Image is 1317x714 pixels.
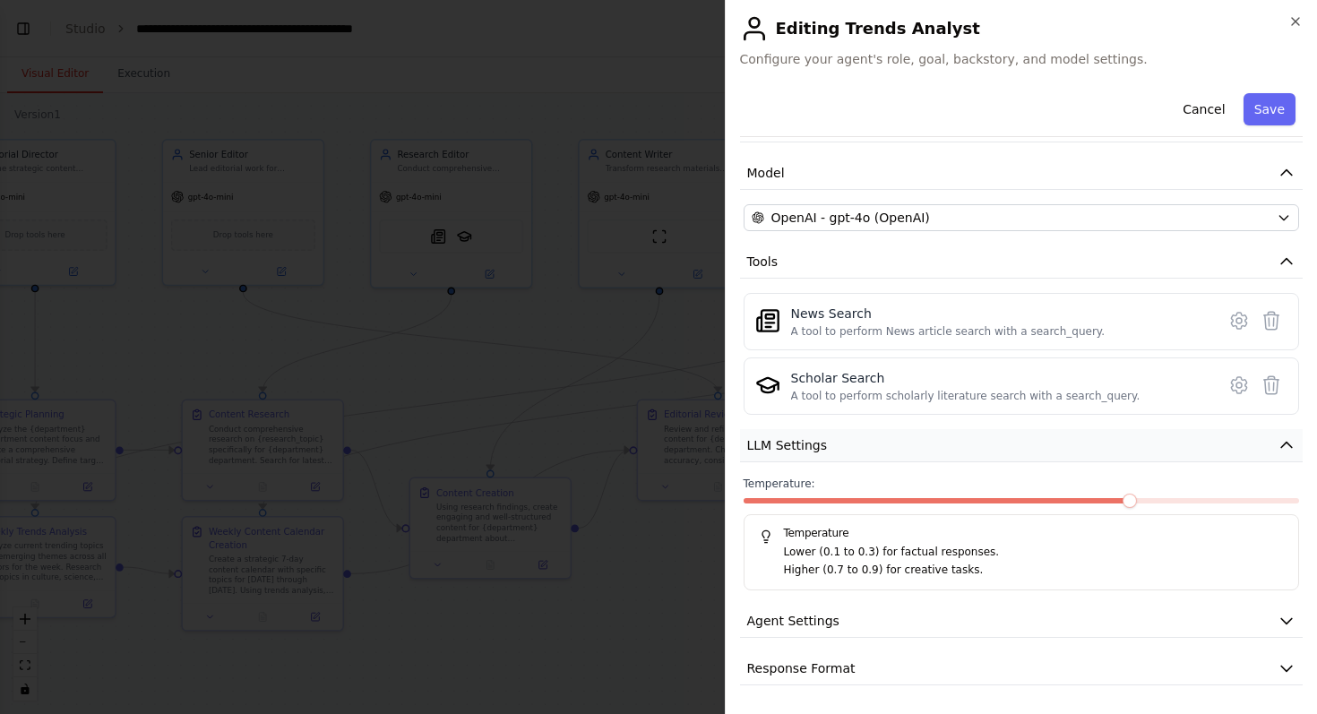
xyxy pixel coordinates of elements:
div: Scholar Search [791,369,1141,387]
h2: Editing Trends Analyst [740,14,1304,43]
span: Temperature: [744,477,815,491]
span: OpenAI - gpt-4o (OpenAI) [771,209,930,227]
img: SerplyScholarSearchTool [755,373,780,398]
span: LLM Settings [747,436,828,454]
p: Lower (0.1 to 0.3) for factual responses. [784,544,1285,562]
button: Tools [740,245,1304,279]
button: Save [1244,93,1295,125]
button: Agent Settings [740,605,1304,638]
span: Response Format [747,659,856,677]
button: Cancel [1172,93,1235,125]
button: OpenAI - gpt-4o (OpenAI) [744,204,1300,231]
div: A tool to perform News article search with a search_query. [791,324,1106,339]
div: News Search [791,305,1106,323]
button: Model [740,157,1304,190]
h5: Temperature [759,526,1285,540]
span: Model [747,164,785,182]
button: Configure tool [1223,369,1255,401]
span: Configure your agent's role, goal, backstory, and model settings. [740,50,1304,68]
img: SerplyNewsSearchTool [755,308,780,333]
p: Higher (0.7 to 0.9) for creative tasks. [784,562,1285,580]
span: Tools [747,253,779,271]
button: Delete tool [1255,305,1287,337]
button: LLM Settings [740,429,1304,462]
button: Delete tool [1255,369,1287,401]
div: A tool to perform scholarly literature search with a search_query. [791,389,1141,403]
button: Configure tool [1223,305,1255,337]
button: Response Format [740,652,1304,685]
span: Agent Settings [747,612,839,630]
